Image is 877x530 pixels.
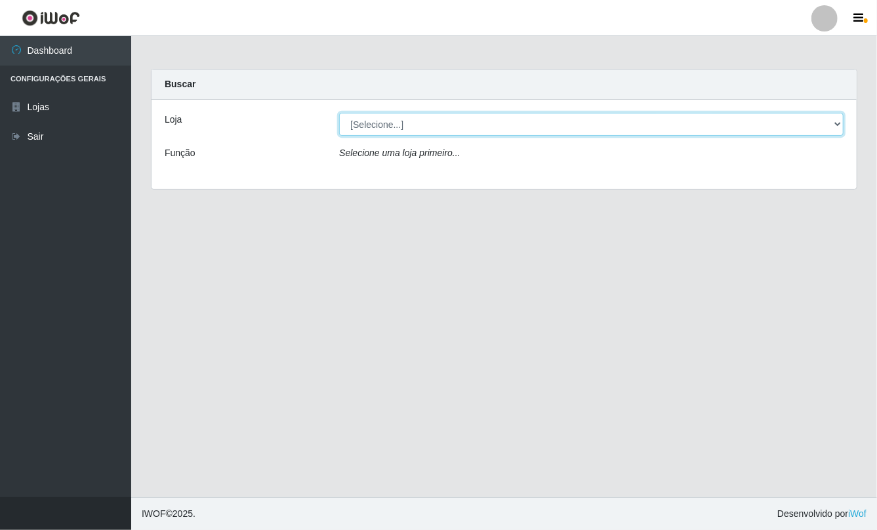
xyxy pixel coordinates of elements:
strong: Buscar [165,79,195,89]
a: iWof [848,508,867,519]
span: Desenvolvido por [777,507,867,521]
label: Loja [165,113,182,127]
i: Selecione uma loja primeiro... [339,148,460,158]
span: © 2025 . [142,507,195,521]
label: Função [165,146,195,160]
img: CoreUI Logo [22,10,80,26]
span: IWOF [142,508,166,519]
